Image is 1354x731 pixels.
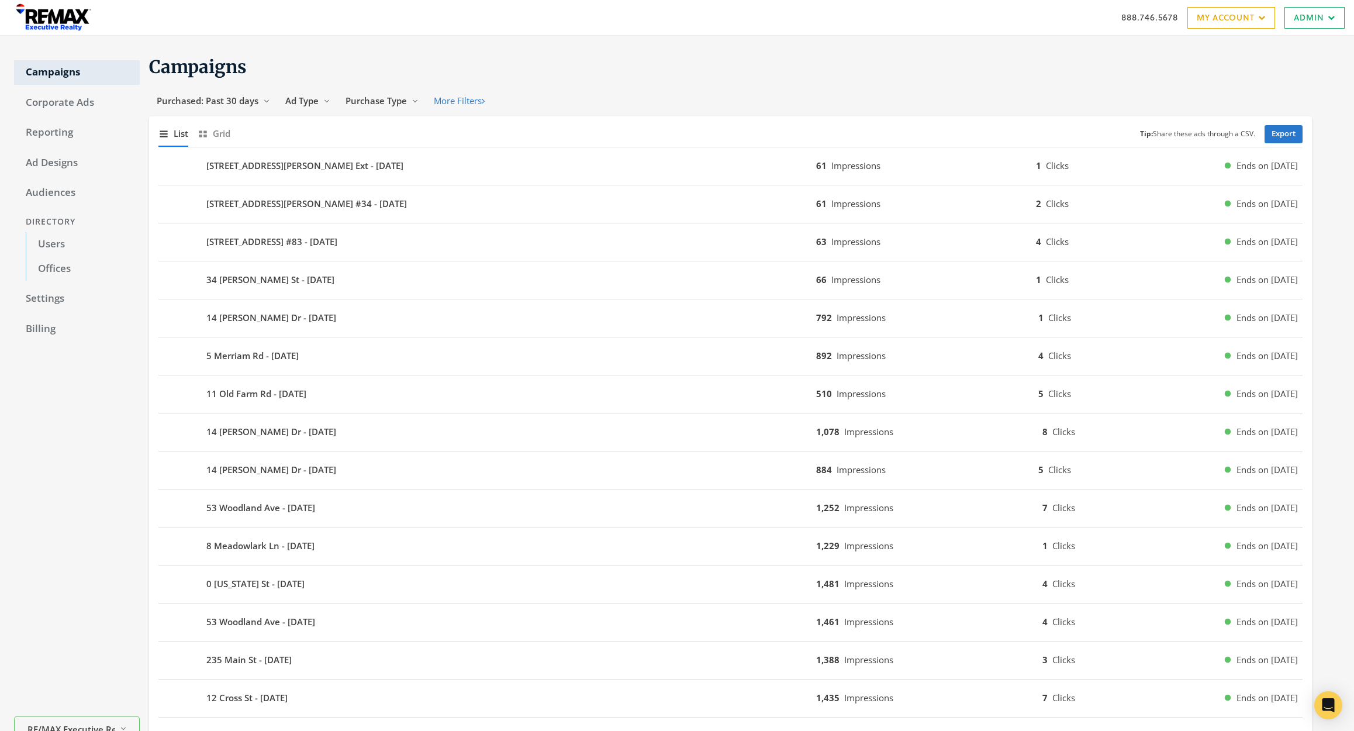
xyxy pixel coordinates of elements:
[1052,578,1075,589] span: Clicks
[14,287,140,311] a: Settings
[837,464,886,475] span: Impressions
[206,311,336,325] b: 14 [PERSON_NAME] Dr - [DATE]
[9,3,97,32] img: Adwerx
[1042,578,1048,589] b: 4
[837,350,886,361] span: Impressions
[1042,616,1048,627] b: 4
[844,540,893,551] span: Impressions
[149,56,247,78] span: Campaigns
[426,90,492,112] button: More Filters
[14,91,140,115] a: Corporate Ads
[158,304,1303,332] button: 14 [PERSON_NAME] Dr - [DATE]792Impressions1ClicksEnds on [DATE]
[831,274,880,285] span: Impressions
[831,236,880,247] span: Impressions
[1052,692,1075,704] span: Clicks
[816,578,840,589] b: 1,481
[1046,198,1069,209] span: Clicks
[206,425,336,439] b: 14 [PERSON_NAME] Dr - [DATE]
[26,232,140,257] a: Users
[158,608,1303,636] button: 53 Woodland Ave - [DATE]1,461Impressions4ClicksEnds on [DATE]
[206,691,288,705] b: 12 Cross St - [DATE]
[1038,312,1044,323] b: 1
[1046,236,1069,247] span: Clicks
[158,456,1303,484] button: 14 [PERSON_NAME] Dr - [DATE]884Impressions5ClicksEnds on [DATE]
[1265,125,1303,143] a: Export
[14,211,140,233] div: Directory
[1038,388,1044,399] b: 5
[816,426,840,437] b: 1,078
[1042,426,1048,437] b: 8
[149,90,278,112] button: Purchased: Past 30 days
[206,653,292,667] b: 235 Main St - [DATE]
[206,235,337,249] b: [STREET_ADDRESS] #83 - [DATE]
[831,160,880,171] span: Impressions
[14,151,140,175] a: Ad Designs
[206,577,305,591] b: 0 [US_STATE] St - [DATE]
[158,418,1303,446] button: 14 [PERSON_NAME] Dr - [DATE]1,078Impressions8ClicksEnds on [DATE]
[198,121,230,146] button: Grid
[816,540,840,551] b: 1,229
[158,646,1303,674] button: 235 Main St - [DATE]1,388Impressions3ClicksEnds on [DATE]
[1236,501,1298,515] span: Ends on [DATE]
[1236,539,1298,553] span: Ends on [DATE]
[158,342,1303,370] button: 5 Merriam Rd - [DATE]892Impressions4ClicksEnds on [DATE]
[285,95,319,106] span: Ad Type
[816,198,827,209] b: 61
[1140,129,1255,140] small: Share these ads through a CSV.
[1036,274,1041,285] b: 1
[158,190,1303,218] button: [STREET_ADDRESS][PERSON_NAME] #34 - [DATE]61Impressions2ClicksEnds on [DATE]
[14,120,140,145] a: Reporting
[837,388,886,399] span: Impressions
[158,532,1303,560] button: 8 Meadowlark Ln - [DATE]1,229Impressions1ClicksEnds on [DATE]
[1236,653,1298,667] span: Ends on [DATE]
[1236,311,1298,325] span: Ends on [DATE]
[1052,540,1075,551] span: Clicks
[1236,349,1298,363] span: Ends on [DATE]
[831,198,880,209] span: Impressions
[206,159,403,173] b: [STREET_ADDRESS][PERSON_NAME] Ext - [DATE]
[158,494,1303,522] button: 53 Woodland Ave - [DATE]1,252Impressions7ClicksEnds on [DATE]
[1121,11,1178,23] a: 888.746.5678
[1236,273,1298,287] span: Ends on [DATE]
[1048,388,1071,399] span: Clicks
[1052,502,1075,513] span: Clicks
[1046,160,1069,171] span: Clicks
[206,349,299,363] b: 5 Merriam Rd - [DATE]
[346,95,407,106] span: Purchase Type
[837,312,886,323] span: Impressions
[14,60,140,85] a: Campaigns
[206,463,336,477] b: 14 [PERSON_NAME] Dr - [DATE]
[1140,129,1153,139] b: Tip:
[1236,577,1298,591] span: Ends on [DATE]
[1042,654,1048,666] b: 3
[1052,426,1075,437] span: Clicks
[1236,387,1298,401] span: Ends on [DATE]
[1236,235,1298,249] span: Ends on [DATE]
[1187,7,1275,29] a: My Account
[844,578,893,589] span: Impressions
[1036,198,1041,209] b: 2
[174,127,188,140] span: List
[158,380,1303,408] button: 11 Old Farm Rd - [DATE]510Impressions5ClicksEnds on [DATE]
[816,502,840,513] b: 1,252
[816,388,832,399] b: 510
[1236,463,1298,477] span: Ends on [DATE]
[816,616,840,627] b: 1,461
[206,197,407,211] b: [STREET_ADDRESS][PERSON_NAME] #34 - [DATE]
[844,616,893,627] span: Impressions
[213,127,230,140] span: Grid
[816,350,832,361] b: 892
[816,464,832,475] b: 884
[206,387,306,401] b: 11 Old Farm Rd - [DATE]
[816,274,827,285] b: 66
[1048,350,1071,361] span: Clicks
[1046,274,1069,285] span: Clicks
[1236,691,1298,705] span: Ends on [DATE]
[338,90,426,112] button: Purchase Type
[816,160,827,171] b: 61
[158,228,1303,256] button: [STREET_ADDRESS] #83 - [DATE]63Impressions4ClicksEnds on [DATE]
[844,502,893,513] span: Impressions
[1036,160,1041,171] b: 1
[816,236,827,247] b: 63
[1042,502,1048,513] b: 7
